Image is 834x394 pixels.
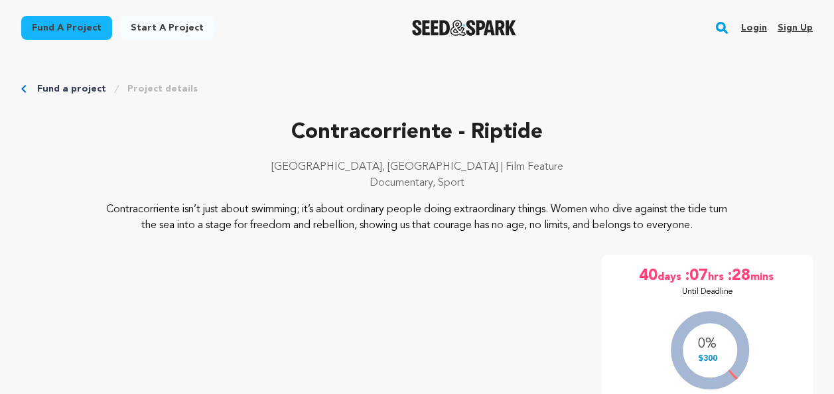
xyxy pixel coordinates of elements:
[682,287,733,297] p: Until Deadline
[639,265,658,287] span: 40
[750,265,776,287] span: mins
[708,265,727,287] span: hrs
[658,265,684,287] span: days
[21,16,112,40] a: Fund a project
[21,82,813,96] div: Breadcrumb
[21,117,813,149] p: Contracorriente - Riptide
[21,159,813,175] p: [GEOGRAPHIC_DATA], [GEOGRAPHIC_DATA] | Film Feature
[21,175,813,191] p: Documentary, Sport
[778,17,813,38] a: Sign up
[684,265,708,287] span: :07
[412,20,516,36] img: Seed&Spark Logo Dark Mode
[120,16,214,40] a: Start a project
[412,20,516,36] a: Seed&Spark Homepage
[127,82,198,96] a: Project details
[100,202,733,233] p: Contracorriente isn’t just about swimming; it’s about ordinary people doing extraordinary things....
[741,17,767,38] a: Login
[727,265,750,287] span: :28
[37,82,106,96] a: Fund a project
